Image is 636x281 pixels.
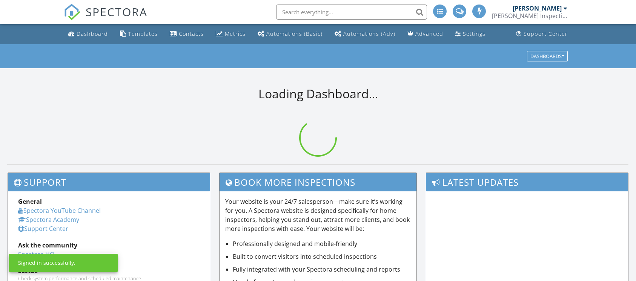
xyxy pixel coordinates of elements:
a: Automations (Basic) [255,27,326,41]
a: Spectora YouTube Channel [18,206,101,215]
h3: Latest Updates [426,173,628,191]
a: Dashboard [65,27,111,41]
div: [PERSON_NAME] [513,5,562,12]
a: Spectora Academy [18,215,79,224]
li: Built to convert visitors into scheduled inspections [233,252,411,261]
strong: General [18,197,42,206]
h3: Support [8,173,210,191]
a: Settings [452,27,489,41]
li: Fully integrated with your Spectora scheduling and reports [233,265,411,274]
div: Advanced [415,30,443,37]
div: Templates [128,30,158,37]
div: Palmer Inspections [492,12,567,20]
img: The Best Home Inspection Software - Spectora [64,4,80,20]
div: Metrics [225,30,246,37]
a: Support Center [18,224,68,233]
div: Settings [463,30,485,37]
h3: Book More Inspections [220,173,417,191]
a: Metrics [213,27,249,41]
a: Support Center [513,27,571,41]
p: Your website is your 24/7 salesperson—make sure it’s working for you. A Spectora website is desig... [225,197,411,233]
div: Contacts [179,30,204,37]
li: Professionally designed and mobile-friendly [233,239,411,248]
div: Automations (Basic) [266,30,323,37]
span: SPECTORA [86,4,147,20]
a: Advanced [404,27,446,41]
div: Support Center [524,30,568,37]
a: Contacts [167,27,207,41]
a: Automations (Advanced) [332,27,398,41]
button: Dashboards [527,51,568,61]
div: Ask the community [18,241,200,250]
div: Signed in successfully. [18,259,75,267]
div: Automations (Adv) [343,30,395,37]
div: Dashboard [77,30,108,37]
a: SPECTORA [64,10,147,26]
input: Search everything... [276,5,427,20]
div: Dashboards [530,53,564,59]
a: Templates [117,27,161,41]
a: Spectora HQ [18,250,54,258]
